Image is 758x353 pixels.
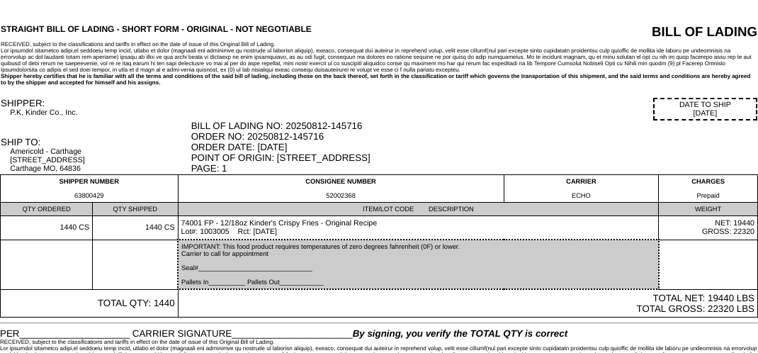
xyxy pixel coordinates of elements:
div: Americold - Carthage [STREET_ADDRESS] Carthage MO, 64836 [10,147,189,173]
div: SHIPPER: [1,98,190,108]
td: QTY SHIPPED [93,203,178,216]
td: CONSIGNEE NUMBER [178,175,504,203]
td: 1440 CS [1,216,93,240]
td: 1440 CS [93,216,178,240]
td: NET: 19440 GROSS: 22320 [659,216,758,240]
div: SHIP TO: [1,137,190,147]
td: TOTAL QTY: 1440 [1,289,179,318]
div: BILL OF LADING NO: 20250812-145716 ORDER NO: 20250812-145716 ORDER DATE: [DATE] POINT OF ORIGIN: ... [191,121,757,174]
td: TOTAL NET: 19440 LBS TOTAL GROSS: 22320 LBS [178,289,757,318]
td: SHIPPER NUMBER [1,175,179,203]
td: QTY ORDERED [1,203,93,216]
div: P.K, Kinder Co., Inc. [10,108,189,117]
td: ITEM/LOT CODE DESCRIPTION [178,203,659,216]
div: BILL OF LADING [548,24,757,40]
div: ECHO [507,192,655,199]
div: 63800429 [4,192,175,199]
td: CARRIER [504,175,658,203]
div: Shipper hereby certifies that he is familiar with all the terms and conditions of the said bill o... [1,73,757,86]
td: IMPORTANT: This food product requires temperatures of zero degrees fahrenheit (0F) or lower. Carr... [178,240,659,289]
div: 52002368 [181,192,501,199]
div: Prepaid [662,192,754,199]
td: CHARGES [659,175,758,203]
div: DATE TO SHIP [DATE] [653,98,757,121]
td: 74001 FP - 12/18oz Kinder's Crispy Fries - Original Recipe Lot#: 1003005 Rct: [DATE] [178,216,659,240]
span: By signing, you verify the TOTAL QTY is correct [353,328,567,339]
td: WEIGHT [659,203,758,216]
